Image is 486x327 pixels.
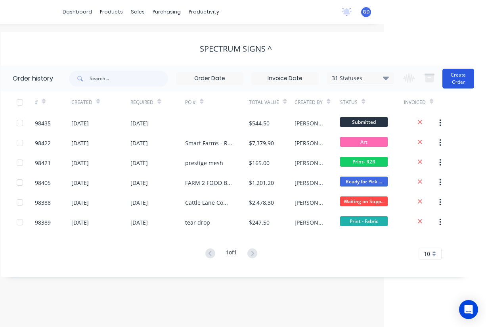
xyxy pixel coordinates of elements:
[295,139,324,147] div: [PERSON_NAME]
[200,44,272,54] div: SPECTRUM SIGNS ^
[149,6,185,18] div: purchasing
[96,6,127,18] div: products
[340,99,358,106] div: Status
[185,198,233,207] div: Cattle Lane Composite Panel - RAS
[252,73,318,85] input: Invoice Date
[35,159,51,167] div: 98421
[249,179,274,187] div: $1,201.20
[71,159,89,167] div: [DATE]
[340,196,388,206] span: Waiting on Supp...
[35,139,51,147] div: 98422
[295,198,324,207] div: [PERSON_NAME]
[35,179,51,187] div: 98405
[130,99,153,106] div: Required
[340,177,388,187] span: Ready for Pick ...
[130,91,185,113] div: Required
[340,91,404,113] div: Status
[71,99,92,106] div: Created
[35,91,71,113] div: #
[327,74,394,83] div: 31 Statuses
[59,6,96,18] a: dashboard
[185,159,223,167] div: prestige mesh
[176,73,243,85] input: Order Date
[249,218,270,227] div: $247.50
[71,179,89,187] div: [DATE]
[185,91,249,113] div: PO #
[71,198,89,207] div: [DATE]
[340,216,388,226] span: Print - Fabric
[13,74,53,83] div: Order history
[185,139,233,147] div: Smart Farms - RAS corflute and PVC
[340,137,388,147] span: Art
[459,300,478,319] div: Open Intercom Messenger
[71,91,130,113] div: Created
[185,218,210,227] div: tear drop
[35,198,51,207] div: 98388
[185,99,196,106] div: PO #
[130,139,148,147] div: [DATE]
[249,159,270,167] div: $165.00
[127,6,149,18] div: sales
[340,117,388,127] span: Submitted
[130,179,148,187] div: [DATE]
[185,6,223,18] div: productivity
[295,119,324,127] div: [PERSON_NAME]
[71,119,89,127] div: [DATE]
[295,99,323,106] div: Created By
[295,91,340,113] div: Created By
[295,159,324,167] div: [PERSON_NAME]
[295,179,324,187] div: [PERSON_NAME]
[249,99,279,106] div: Total Value
[363,8,370,15] span: GD
[185,179,233,187] div: FARM 2 FOOD Banners
[404,91,440,113] div: Invoiced
[35,119,51,127] div: 98435
[295,218,324,227] div: [PERSON_NAME]
[249,119,270,127] div: $544.50
[442,69,474,88] button: Create Order
[130,198,148,207] div: [DATE]
[71,139,89,147] div: [DATE]
[35,99,38,106] div: #
[130,218,148,227] div: [DATE]
[249,198,274,207] div: $2,478.30
[249,91,295,113] div: Total Value
[35,218,51,227] div: 98389
[424,250,430,258] span: 10
[404,99,426,106] div: Invoiced
[249,139,274,147] div: $7,379.90
[130,119,148,127] div: [DATE]
[226,248,237,260] div: 1 of 1
[90,71,168,87] input: Search...
[71,218,89,227] div: [DATE]
[340,157,388,167] span: Print- R2R
[130,159,148,167] div: [DATE]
